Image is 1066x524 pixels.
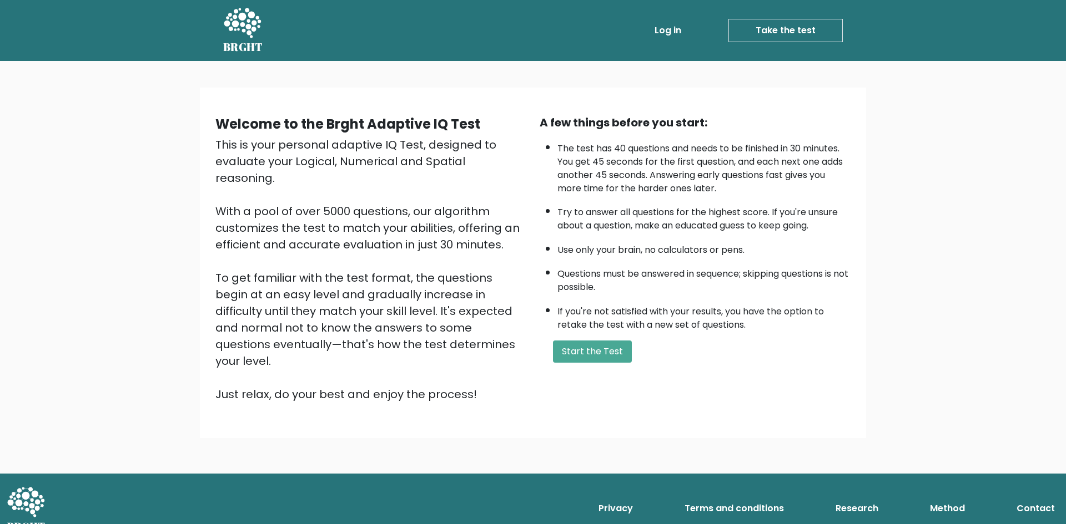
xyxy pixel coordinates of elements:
[557,200,851,232] li: Try to answer all questions for the highest score. If you're unsure about a question, make an edu...
[831,497,883,520] a: Research
[557,299,851,332] li: If you're not satisfied with your results, you have the option to retake the test with a new set ...
[557,238,851,257] li: Use only your brain, no calculators or pens.
[926,497,969,520] a: Method
[215,136,526,403] div: This is your personal adaptive IQ Test, designed to evaluate your Logical, Numerical and Spatial ...
[1012,497,1059,520] a: Contact
[557,262,851,294] li: Questions must be answered in sequence; skipping questions is not possible.
[223,40,263,54] h5: BRGHT
[680,497,788,520] a: Terms and conditions
[223,4,263,57] a: BRGHT
[728,19,843,42] a: Take the test
[557,136,851,195] li: The test has 40 questions and needs to be finished in 30 minutes. You get 45 seconds for the firs...
[215,115,480,133] b: Welcome to the Brght Adaptive IQ Test
[650,19,686,42] a: Log in
[594,497,637,520] a: Privacy
[553,340,632,363] button: Start the Test
[540,114,851,131] div: A few things before you start:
